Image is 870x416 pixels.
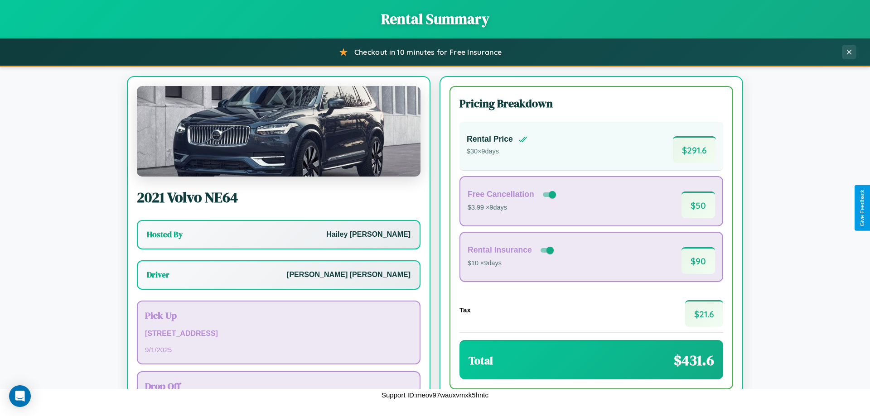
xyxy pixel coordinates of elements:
[137,86,420,177] img: Volvo NE64
[468,245,532,255] h4: Rental Insurance
[468,190,534,199] h4: Free Cancellation
[354,48,502,57] span: Checkout in 10 minutes for Free Insurance
[147,269,169,280] h3: Driver
[147,229,183,240] h3: Hosted By
[468,202,558,214] p: $3.99 × 9 days
[9,9,861,29] h1: Rental Summary
[685,300,723,327] span: $ 21.6
[673,136,716,163] span: $ 291.6
[382,389,488,401] p: Support ID: meov97wauxvmxk5hntc
[681,247,715,274] span: $ 90
[459,306,471,314] h4: Tax
[145,327,412,340] p: [STREET_ADDRESS]
[459,96,723,111] h3: Pricing Breakdown
[287,268,411,282] p: [PERSON_NAME] [PERSON_NAME]
[469,353,493,368] h3: Total
[859,190,865,226] div: Give Feedback
[681,191,715,218] span: $ 50
[9,385,31,407] div: Open Intercom Messenger
[145,344,412,356] p: 9 / 1 / 2025
[467,146,527,158] p: $ 30 × 9 days
[326,228,411,241] p: Hailey [PERSON_NAME]
[137,187,420,207] h2: 2021 Volvo NE64
[145,309,412,322] h3: Pick Up
[674,350,714,370] span: $ 431.6
[467,134,513,144] h4: Rental Price
[468,258,556,269] p: $10 × 9 days
[145,379,412,392] h3: Drop Off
